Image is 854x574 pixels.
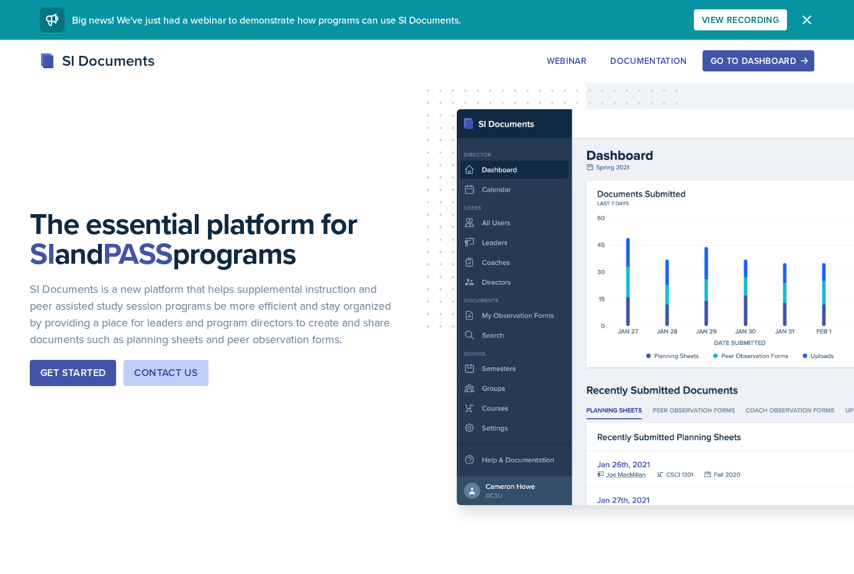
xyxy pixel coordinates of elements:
[30,360,116,386] button: Get Started
[702,15,779,25] div: View Recording
[711,56,806,66] div: Go to Dashboard
[40,365,106,380] div: Get Started
[124,360,209,386] button: Contact Us
[40,50,155,72] div: SI Documents
[539,50,595,71] button: Webinar
[602,50,695,71] button: Documentation
[694,9,787,30] button: View Recording
[547,56,587,66] div: Webinar
[72,13,461,27] span: Big news! We've just had a webinar to demonstrate how programs can use SI Documents.
[703,50,814,71] button: Go to Dashboard
[134,365,198,380] div: Contact Us
[610,56,687,66] div: Documentation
